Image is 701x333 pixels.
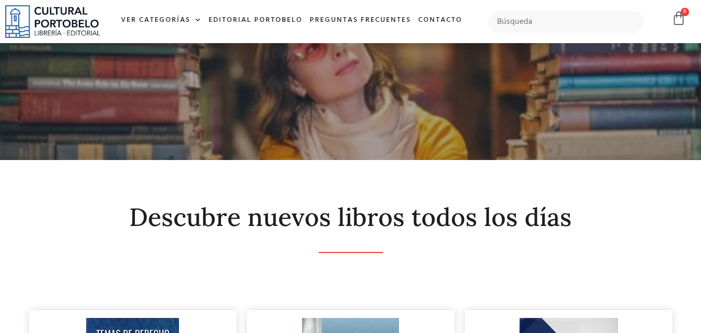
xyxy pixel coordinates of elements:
input: Búsqueda [488,11,644,33]
a: Ver Categorías [117,9,205,32]
span: 0 [681,8,689,16]
a: Contacto [415,9,466,32]
a: Editorial Portobelo [205,9,306,32]
a: 0 [671,11,686,26]
h2: Descubre nuevos libros todos los días [29,204,672,231]
a: Preguntas frecuentes [306,9,415,32]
